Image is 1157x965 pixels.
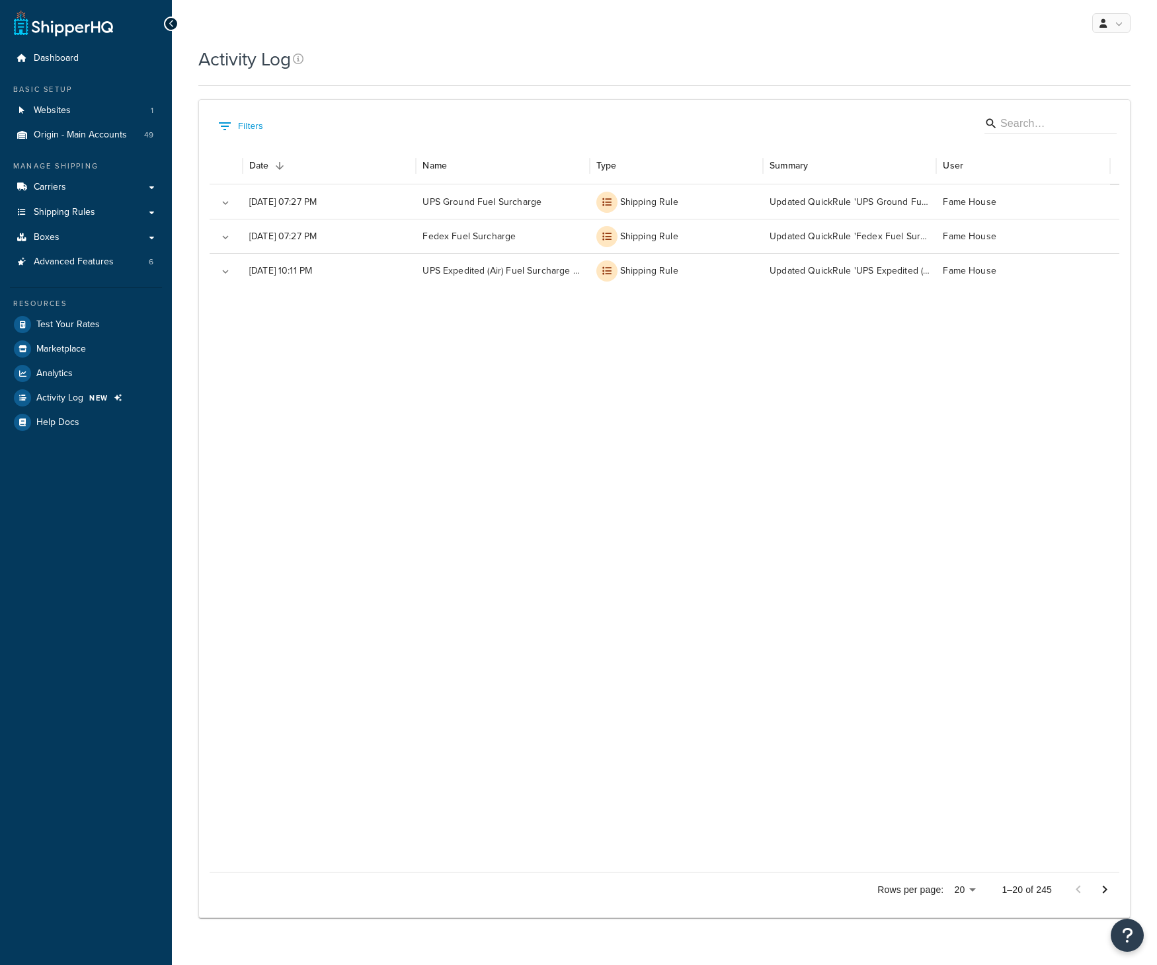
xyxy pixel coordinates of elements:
[36,417,79,428] span: Help Docs
[34,256,114,268] span: Advanced Features
[984,114,1117,136] div: Search
[10,298,162,309] div: Resources
[10,98,162,123] li: Websites
[34,207,95,218] span: Shipping Rules
[198,46,291,72] h1: Activity Log
[216,194,235,212] button: Expand
[36,344,86,355] span: Marketplace
[216,228,235,247] button: Expand
[10,410,162,434] a: Help Docs
[10,98,162,123] a: Websites 1
[763,219,936,253] div: Updated QuickRule 'Fedex Fuel Surcharge': By a Percentage
[36,319,100,330] span: Test Your Rates
[949,880,980,900] div: 20
[10,161,162,172] div: Manage Shipping
[34,182,66,193] span: Carriers
[36,368,73,379] span: Analytics
[10,84,162,95] div: Basic Setup
[249,159,269,173] div: Date
[144,130,153,141] span: 49
[89,393,108,403] span: NEW
[10,362,162,385] a: Analytics
[770,159,808,173] div: Summary
[10,175,162,200] a: Carriers
[34,105,71,116] span: Websites
[416,219,589,253] div: Fedex Fuel Surcharge
[10,123,162,147] li: Origins
[149,256,153,268] span: 6
[877,883,943,896] p: Rows per page:
[10,200,162,225] a: Shipping Rules
[620,264,678,278] p: Shipping Rule
[936,253,1109,288] div: Fame House
[10,250,162,274] a: Advanced Features 6
[1092,876,1118,903] button: Go to next page
[10,313,162,336] a: Test Your Rates
[36,393,83,404] span: Activity Log
[34,130,127,141] span: Origin - Main Accounts
[1111,919,1144,952] button: Open Resource Center
[14,10,113,36] a: ShipperHQ Home
[416,184,589,219] div: UPS Ground Fuel Surcharge
[215,116,266,137] button: Show filters
[270,157,289,175] button: Sort
[216,262,235,281] button: Expand
[596,159,617,173] div: Type
[10,250,162,274] li: Advanced Features
[10,386,162,410] li: Activity Log
[34,232,60,243] span: Boxes
[10,337,162,361] a: Marketplace
[34,53,79,64] span: Dashboard
[422,159,447,173] div: Name
[1002,883,1052,896] p: 1–20 of 245
[151,105,153,116] span: 1
[243,184,416,219] div: [DATE] 07:27 PM
[620,230,678,243] p: Shipping Rule
[243,253,416,288] div: [DATE] 10:11 PM
[10,123,162,147] a: Origin - Main Accounts 49
[10,225,162,250] a: Boxes
[10,386,162,410] a: Activity Log NEW
[620,196,678,209] p: Shipping Rule
[10,46,162,71] a: Dashboard
[416,253,589,288] div: UPS Expedited (Air) Fuel Surcharge Collection
[936,184,1109,219] div: Fame House
[1000,116,1097,132] input: Search…
[243,219,416,253] div: [DATE] 07:27 PM
[943,159,963,173] div: User
[763,184,936,219] div: Updated QuickRule 'UPS Ground Fuel Surcharge': By a Percentage
[763,253,936,288] div: Updated QuickRule 'UPS Expedited (Air) Fuel Surcharge Collection': By a Percentage
[936,219,1109,253] div: Fame House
